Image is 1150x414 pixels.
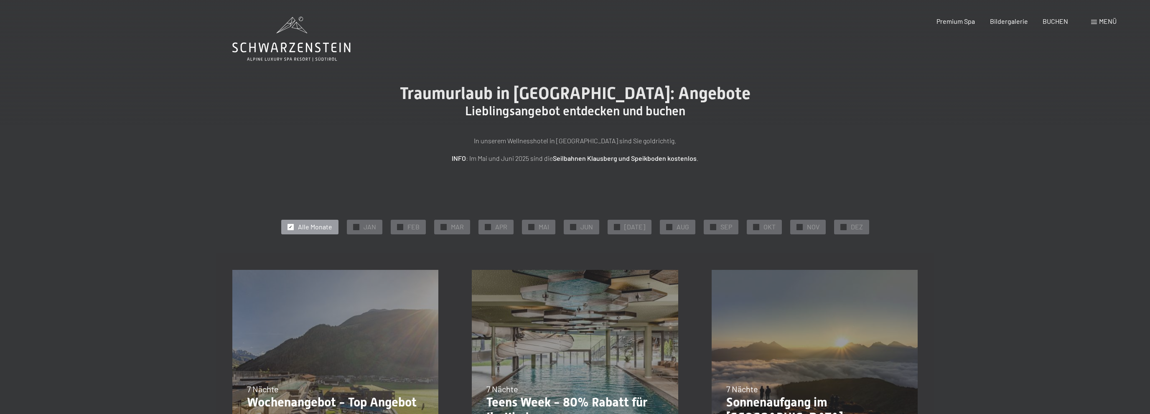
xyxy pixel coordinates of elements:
p: In unserem Wellnesshotel in [GEOGRAPHIC_DATA] sind Sie goldrichtig. [366,135,784,146]
span: ✓ [615,224,618,230]
span: 7 Nächte [247,384,279,394]
span: ✓ [486,224,489,230]
span: ✓ [842,224,845,230]
span: 7 Nächte [486,384,518,394]
p: : Im Mai und Juni 2025 sind die . [366,153,784,164]
a: Premium Spa [936,17,975,25]
span: Alle Monate [298,222,332,231]
p: Wochenangebot - Top Angebot [247,395,424,410]
span: FEB [407,222,420,231]
span: [DATE] [624,222,645,231]
span: ✓ [529,224,533,230]
span: SEP [720,222,732,231]
span: Menü [1099,17,1117,25]
a: Bildergalerie [990,17,1028,25]
strong: Seilbahnen Klausberg und Speikboden kostenlos [553,154,697,162]
span: ✓ [398,224,402,230]
span: AUG [677,222,689,231]
span: DEZ [851,222,863,231]
a: BUCHEN [1043,17,1068,25]
span: Lieblingsangebot entdecken und buchen [465,104,685,118]
span: ✓ [289,224,292,230]
span: ✓ [798,224,801,230]
span: MAI [539,222,549,231]
span: ✓ [711,224,715,230]
span: Traumurlaub in [GEOGRAPHIC_DATA]: Angebote [400,84,751,103]
span: APR [495,222,507,231]
span: 7 Nächte [726,384,758,394]
span: NOV [807,222,819,231]
span: ✓ [667,224,671,230]
span: ✓ [354,224,358,230]
span: ✓ [571,224,575,230]
span: OKT [763,222,776,231]
span: JUN [580,222,593,231]
span: ✓ [754,224,758,230]
span: JAN [364,222,376,231]
strong: INFO [452,154,466,162]
span: MAR [451,222,464,231]
span: ✓ [442,224,445,230]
